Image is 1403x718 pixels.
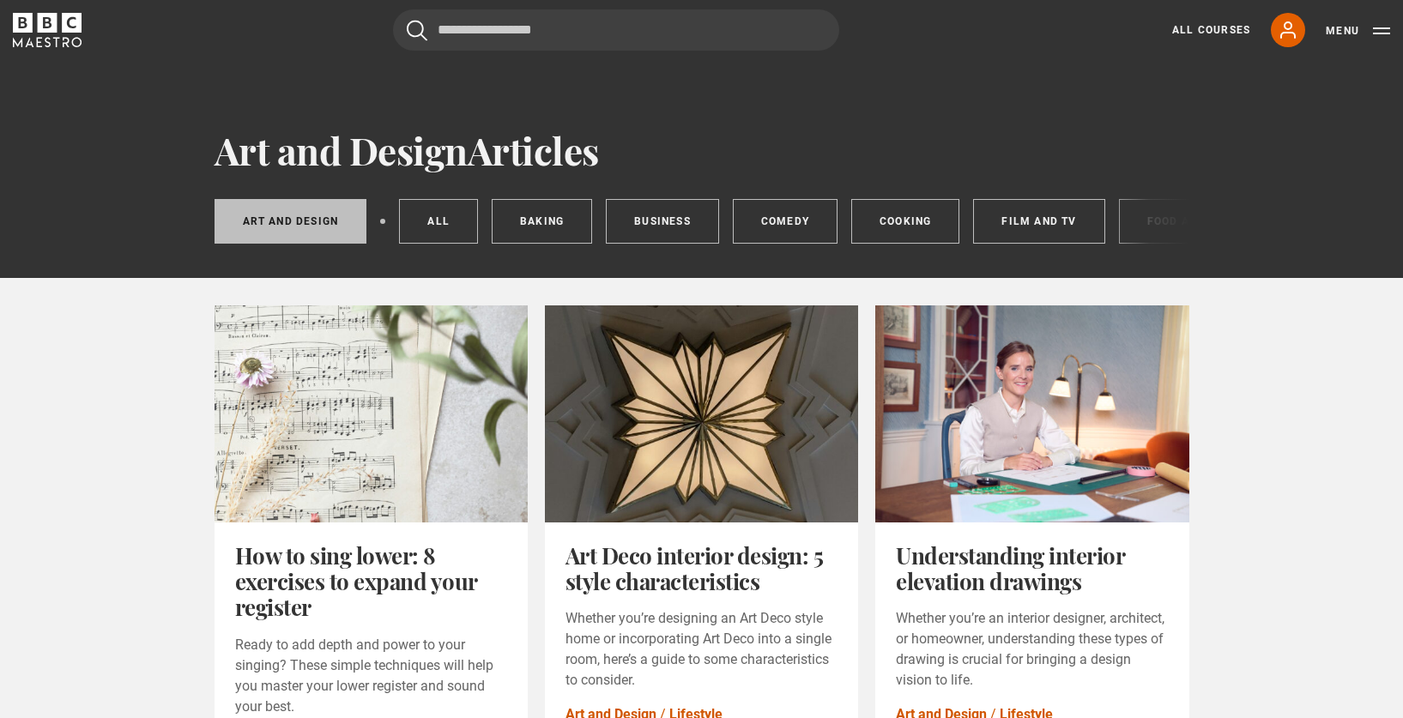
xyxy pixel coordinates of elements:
a: How to sing lower: 8 exercises to expand your register [235,540,477,623]
a: Comedy [733,199,838,244]
button: Toggle navigation [1326,22,1390,39]
span: Art and Design [215,124,468,175]
a: All [399,199,478,244]
a: Art and Design [215,199,367,244]
a: Understanding interior elevation drawings [896,540,1124,596]
a: Art Deco interior design: 5 style characteristics [565,540,824,596]
h1: Articles [215,129,1189,172]
input: Search [393,9,839,51]
a: Business [606,199,719,244]
a: Cooking [851,199,959,244]
button: Submit the search query [407,20,427,41]
svg: BBC Maestro [13,13,82,47]
a: Baking [492,199,592,244]
a: All Courses [1172,22,1250,38]
a: Film and TV [973,199,1104,244]
nav: Categories [215,199,1189,250]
